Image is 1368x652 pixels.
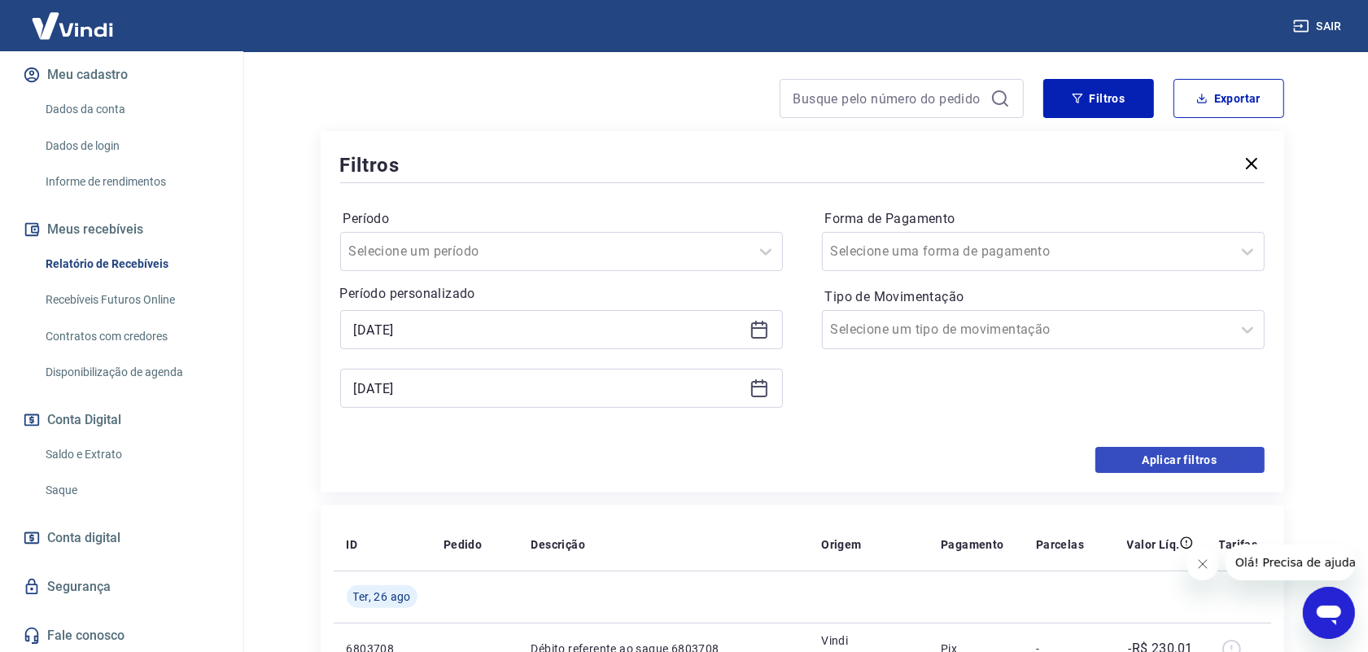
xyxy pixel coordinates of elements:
p: Descrição [531,536,586,553]
a: Dados de login [39,129,224,163]
h5: Filtros [340,152,400,178]
button: Exportar [1174,79,1284,118]
button: Sair [1290,11,1348,42]
img: Vindi [20,1,125,50]
span: Olá! Precisa de ajuda? [10,11,137,24]
span: Ter, 26 ago [353,589,411,605]
p: Parcelas [1036,536,1084,553]
a: Saque [39,474,224,507]
a: Dados da conta [39,93,224,126]
label: Tipo de Movimentação [825,287,1261,307]
span: Conta digital [47,527,120,549]
button: Conta Digital [20,402,224,438]
iframe: Mensagem da empresa [1226,545,1355,580]
p: Pagamento [941,536,1004,553]
button: Meu cadastro [20,57,224,93]
a: Saldo e Extrato [39,438,224,471]
p: Pedido [444,536,482,553]
button: Aplicar filtros [1095,447,1265,473]
a: Informe de rendimentos [39,165,224,199]
input: Data inicial [354,317,743,342]
iframe: Botão para abrir a janela de mensagens [1303,587,1355,639]
a: Segurança [20,569,224,605]
a: Contratos com credores [39,320,224,353]
button: Meus recebíveis [20,212,224,247]
label: Forma de Pagamento [825,209,1261,229]
p: Origem [821,536,861,553]
button: Filtros [1043,79,1154,118]
a: Relatório de Recebíveis [39,247,224,281]
input: Data final [354,376,743,400]
p: ID [347,536,358,553]
a: Recebíveis Futuros Online [39,283,224,317]
p: Tarifas [1219,536,1258,553]
a: Disponibilização de agenda [39,356,224,389]
input: Busque pelo número do pedido [793,86,984,111]
a: Conta digital [20,520,224,556]
p: Período personalizado [340,284,783,304]
p: Valor Líq. [1127,536,1180,553]
iframe: Fechar mensagem [1187,548,1219,580]
label: Período [343,209,780,229]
